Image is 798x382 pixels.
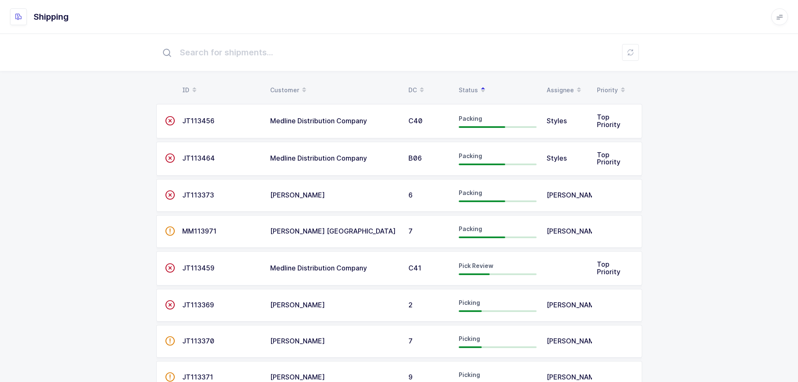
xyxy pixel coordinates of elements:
[408,191,413,199] span: 6
[597,151,620,166] span: Top Priority
[547,83,587,97] div: Assignee
[459,299,480,306] span: Picking
[408,83,449,97] div: DC
[459,83,537,97] div: Status
[408,227,413,235] span: 7
[547,154,567,162] span: Styles
[165,227,175,235] span: 
[408,337,413,345] span: 7
[547,337,602,345] span: [PERSON_NAME]
[408,301,413,309] span: 2
[459,335,480,342] span: Picking
[270,117,367,125] span: Medline Distribution Company
[165,373,175,381] span: 
[547,373,602,381] span: [PERSON_NAME]
[182,191,214,199] span: JT113373
[459,262,493,269] span: Pick Review
[165,117,175,125] span: 
[547,191,602,199] span: [PERSON_NAME]
[408,264,421,272] span: C41
[165,301,175,309] span: 
[408,154,422,162] span: B06
[270,191,325,199] span: [PERSON_NAME]
[408,117,423,125] span: C40
[597,260,620,276] span: Top Priority
[182,301,214,309] span: JT113369
[156,39,642,66] input: Search for shipments...
[459,115,482,122] span: Packing
[547,117,567,125] span: Styles
[182,117,214,125] span: JT113456
[182,373,213,381] span: JT113371
[270,83,398,97] div: Customer
[459,225,482,232] span: Packing
[547,227,602,235] span: [PERSON_NAME]
[547,301,602,309] span: [PERSON_NAME]
[182,264,214,272] span: JT113459
[165,337,175,345] span: 
[165,264,175,272] span: 
[182,227,217,235] span: MM113971
[597,83,637,97] div: Priority
[270,337,325,345] span: [PERSON_NAME]
[165,191,175,199] span: 
[270,227,396,235] span: [PERSON_NAME] [GEOGRAPHIC_DATA]
[459,371,480,378] span: Picking
[270,301,325,309] span: [PERSON_NAME]
[459,189,482,196] span: Packing
[270,264,367,272] span: Medline Distribution Company
[165,154,175,162] span: 
[270,154,367,162] span: Medline Distribution Company
[408,373,413,381] span: 9
[34,10,69,23] h1: Shipping
[182,337,214,345] span: JT113370
[270,373,325,381] span: [PERSON_NAME]
[597,113,620,129] span: Top Priority
[459,152,482,159] span: Packing
[182,154,215,162] span: JT113464
[182,83,260,97] div: ID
